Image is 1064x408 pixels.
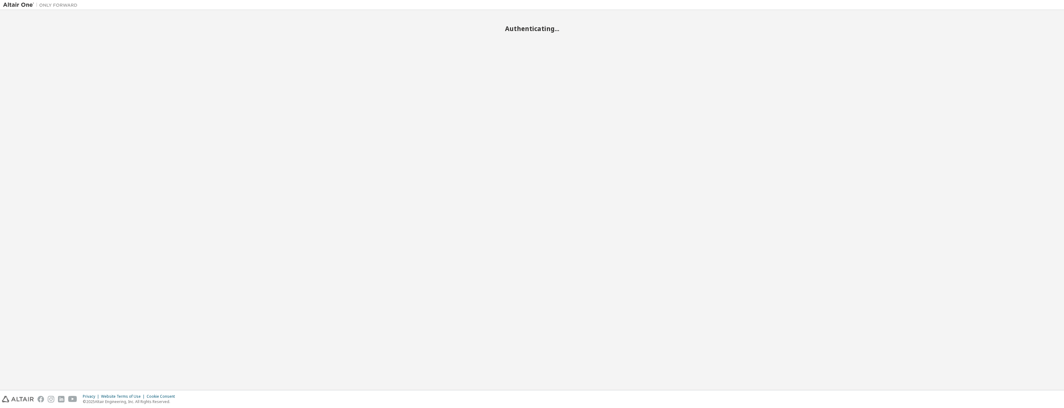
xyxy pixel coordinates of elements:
[48,396,54,402] img: instagram.svg
[2,396,34,402] img: altair_logo.svg
[83,394,101,399] div: Privacy
[3,25,1061,33] h2: Authenticating...
[38,396,44,402] img: facebook.svg
[68,396,77,402] img: youtube.svg
[58,396,64,402] img: linkedin.svg
[101,394,147,399] div: Website Terms of Use
[83,399,179,404] p: © 2025 Altair Engineering, Inc. All Rights Reserved.
[147,394,179,399] div: Cookie Consent
[3,2,81,8] img: Altair One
